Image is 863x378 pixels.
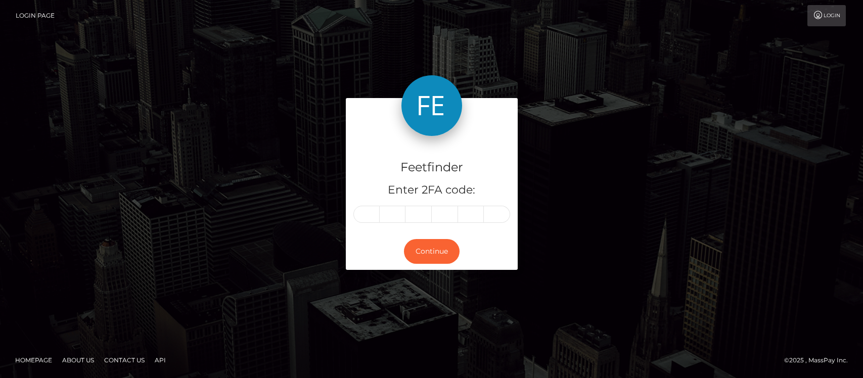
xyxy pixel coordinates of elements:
img: Feetfinder [401,75,462,136]
a: API [151,352,170,368]
a: Contact Us [100,352,149,368]
div: © 2025 , MassPay Inc. [784,355,855,366]
a: About Us [58,352,98,368]
a: Homepage [11,352,56,368]
a: Login Page [16,5,55,26]
button: Continue [404,239,460,264]
h5: Enter 2FA code: [353,182,510,198]
a: Login [807,5,846,26]
h4: Feetfinder [353,159,510,176]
